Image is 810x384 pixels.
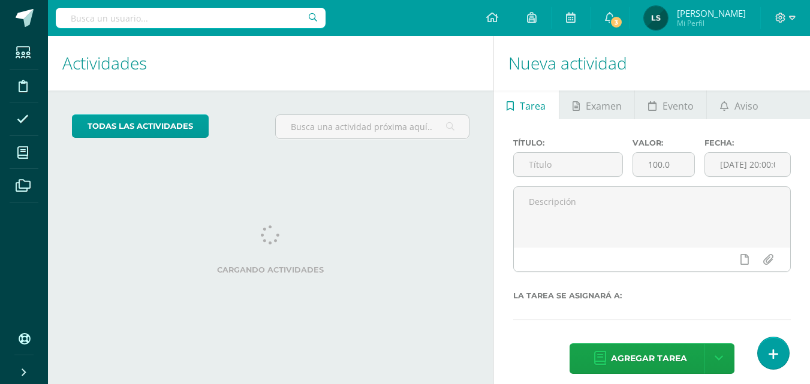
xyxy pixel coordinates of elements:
span: Agregar tarea [611,344,687,373]
label: Cargando actividades [72,265,469,274]
a: Tarea [494,90,559,119]
span: 3 [610,16,623,29]
span: [PERSON_NAME] [677,7,746,19]
input: Puntos máximos [633,153,694,176]
input: Busca un usuario... [56,8,326,28]
label: La tarea se asignará a: [513,291,791,300]
span: Tarea [520,92,546,120]
h1: Actividades [62,36,479,90]
h1: Nueva actividad [508,36,796,90]
span: Evento [663,92,694,120]
span: Aviso [734,92,758,120]
span: Mi Perfil [677,18,746,28]
input: Fecha de entrega [705,153,790,176]
img: 5e2d56a31ecc6ee28f943e8f4757fc10.png [644,6,668,30]
a: todas las Actividades [72,114,209,138]
a: Evento [635,90,706,119]
input: Busca una actividad próxima aquí... [276,115,468,138]
label: Fecha: [704,138,791,147]
a: Examen [559,90,634,119]
label: Valor: [633,138,695,147]
span: Examen [586,92,622,120]
input: Título [514,153,623,176]
a: Aviso [707,90,771,119]
label: Título: [513,138,624,147]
